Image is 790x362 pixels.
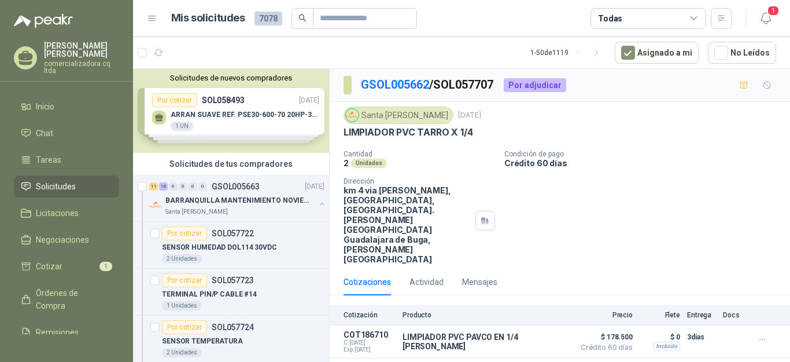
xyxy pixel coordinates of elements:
[162,226,207,240] div: Por cotizar
[162,242,277,253] p: SENSOR HUMEDAD DOL114 30VDC
[14,229,119,251] a: Negociaciones
[162,348,202,357] div: 2 Unidades
[458,110,481,121] p: [DATE]
[530,43,606,62] div: 1 - 50 de 1119
[640,311,680,319] p: Flete
[162,336,243,347] p: SENSOR TEMPERATURA
[504,78,566,92] div: Por adjudicar
[462,276,497,288] div: Mensajes
[171,10,245,27] h1: Mis solicitudes
[44,60,119,74] p: comercializadora cq ltda
[212,229,254,237] p: SOL057722
[162,301,202,310] div: 1 Unidades
[687,311,716,319] p: Entrega
[36,287,108,312] span: Órdenes de Compra
[298,14,307,22] span: search
[159,182,168,191] div: 16
[708,42,776,64] button: No Leídos
[36,153,61,166] span: Tareas
[344,107,453,124] div: Santa [PERSON_NAME]
[344,177,471,185] p: Dirección
[575,344,633,351] span: Crédito 60 días
[361,76,494,94] p: / SOL057707
[723,311,746,319] p: Docs
[344,126,473,138] p: LIMPIADOR PVC TARRO X 1/4
[36,207,79,220] span: Licitaciones
[344,339,396,346] span: C: [DATE]
[14,255,119,277] a: Cotizar1
[346,109,359,122] img: Company Logo
[254,12,282,25] span: 7078
[133,222,329,269] a: Por cotizarSOL057722SENSOR HUMEDAD DOL114 30VDC2 Unidades
[14,282,119,317] a: Órdenes de Compra
[344,150,495,158] p: Cantidad
[615,42,699,64] button: Asignado a mi
[14,14,73,28] img: Logo peakr
[36,180,76,193] span: Solicitudes
[179,182,187,191] div: 0
[344,346,396,353] span: Exp: [DATE]
[344,311,396,319] p: Cotización
[344,330,396,339] p: COT186710
[162,273,207,287] div: Por cotizar
[14,175,119,198] a: Solicitudes
[133,153,329,175] div: Solicitudes de tus compradores
[14,96,119,118] a: Inicio
[162,320,207,334] div: Por cotizar
[212,323,254,331] p: SOL057724
[344,185,471,264] p: km 4 via [PERSON_NAME], [GEOGRAPHIC_DATA], [GEOGRAPHIC_DATA]. [PERSON_NAME][GEOGRAPHIC_DATA] Guad...
[403,332,568,351] p: LIMPIADOR PVC PAVCO EN 1/4 [PERSON_NAME]
[351,159,387,168] div: Unidades
[149,198,163,212] img: Company Logo
[403,311,568,319] p: Producto
[99,262,112,271] span: 1
[165,207,228,217] p: Santa [PERSON_NAME]
[149,182,158,191] div: 11
[687,330,716,344] p: 3 días
[14,122,119,144] a: Chat
[198,182,207,191] div: 0
[138,74,324,82] button: Solicitudes de nuevos compradores
[212,276,254,284] p: SOL057723
[575,330,633,344] span: $ 178.500
[640,330,680,344] p: $ 0
[36,233,89,246] span: Negociaciones
[361,78,429,92] a: GSOL005662
[189,182,197,191] div: 0
[36,260,62,273] span: Cotizar
[14,149,119,171] a: Tareas
[165,195,309,206] p: BARRANQUILLA MANTENIMIENTO NOVIEMBRE
[133,269,329,316] a: Por cotizarSOL057723TERMINAL PIN/P CABLE #141 Unidades
[14,202,119,224] a: Licitaciones
[653,342,680,351] div: Incluido
[575,311,633,319] p: Precio
[409,276,444,288] div: Actividad
[169,182,178,191] div: 0
[504,158,785,168] p: Crédito 60 días
[162,254,202,264] div: 2 Unidades
[36,127,53,140] span: Chat
[14,321,119,343] a: Remisiones
[344,276,391,288] div: Cotizaciones
[504,150,785,158] p: Condición de pago
[344,158,349,168] p: 2
[212,182,260,191] p: GSOL005663
[36,326,79,339] span: Remisiones
[598,12,622,25] div: Todas
[305,181,324,192] p: [DATE]
[755,8,776,29] button: 1
[767,5,780,16] span: 1
[133,69,329,153] div: Solicitudes de nuevos compradoresPor cotizarSOL058493[DATE] ARRAN SUAVE REF. PSE30-600-70 20HP-30...
[162,289,257,300] p: TERMINAL PIN/P CABLE #14
[149,180,327,217] a: 11 16 0 0 0 0 GSOL005663[DATE] Company LogoBARRANQUILLA MANTENIMIENTO NOVIEMBRESanta [PERSON_NAME]
[36,100,54,113] span: Inicio
[44,42,119,58] p: [PERSON_NAME] [PERSON_NAME]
